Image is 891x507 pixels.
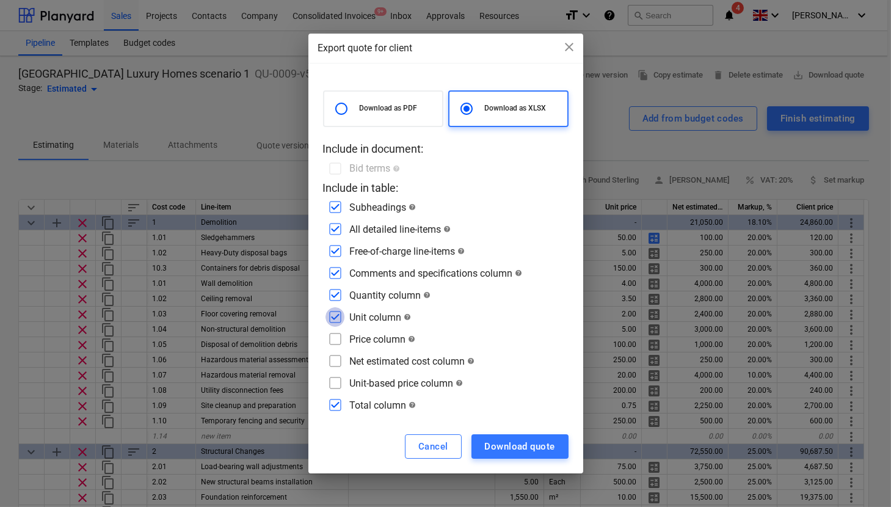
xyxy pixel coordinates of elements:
p: Download as PDF [360,103,437,114]
span: help [513,269,523,277]
div: Bid terms [350,162,401,174]
button: Download quote [471,434,569,459]
span: help [442,225,451,233]
div: Price column [350,334,416,345]
button: Cancel [405,434,462,459]
p: Include in table: [323,181,569,195]
p: Include in document: [323,142,569,156]
span: help [465,357,475,365]
div: Comments and specifications column [350,268,523,279]
div: Download as PDF [323,90,443,127]
span: help [454,379,464,387]
div: Download quote [485,439,555,454]
iframe: Chat Widget [830,448,891,507]
div: Export quote for client [318,41,573,56]
div: Unit column [350,312,412,323]
span: help [421,291,431,299]
div: close [562,40,577,59]
div: Free-of-charge line-items [350,246,465,257]
div: All detailed line-items [350,224,451,235]
span: help [407,203,416,211]
div: Net estimated cost column [350,356,475,367]
div: Subheadings [350,202,416,213]
p: Download as XLSX [485,103,562,114]
div: Quantity column [350,290,431,301]
div: Download as XLSX [448,90,569,127]
span: help [407,401,416,409]
div: Cancel [418,439,448,454]
span: help [402,313,412,321]
div: Total column [350,399,416,411]
span: help [456,247,465,255]
span: close [562,40,577,54]
span: help [406,335,416,343]
div: Unit-based price column [350,378,464,389]
span: help [391,165,401,172]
